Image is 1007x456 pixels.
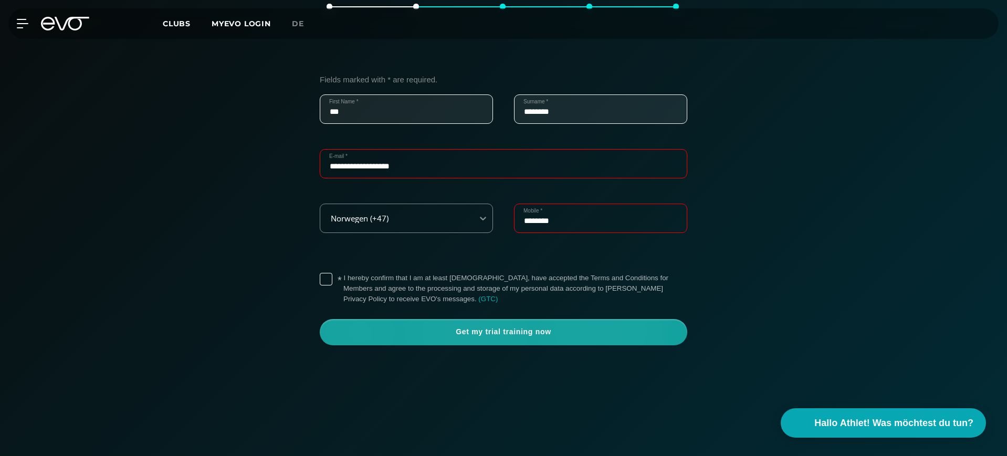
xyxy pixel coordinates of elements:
[320,319,687,345] a: Get my trial training now
[814,416,973,430] span: Hallo Athlet! Was möchtest du tun?
[163,19,191,28] span: Clubs
[478,295,498,303] a: (GTC)
[163,18,212,28] a: Clubs
[292,18,317,30] a: de
[321,214,466,223] div: Norwegen (+47)
[781,408,986,438] button: Hallo Athlet! Was möchtest du tun?
[320,75,687,84] p: Fields marked with * are required.
[345,327,662,337] span: Get my trial training now
[343,273,687,304] label: I hereby confirm that I am at least [DEMOGRAPHIC_DATA], have accepted the Terms and Conditions fo...
[212,19,271,28] a: MYEVO LOGIN
[292,19,304,28] span: de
